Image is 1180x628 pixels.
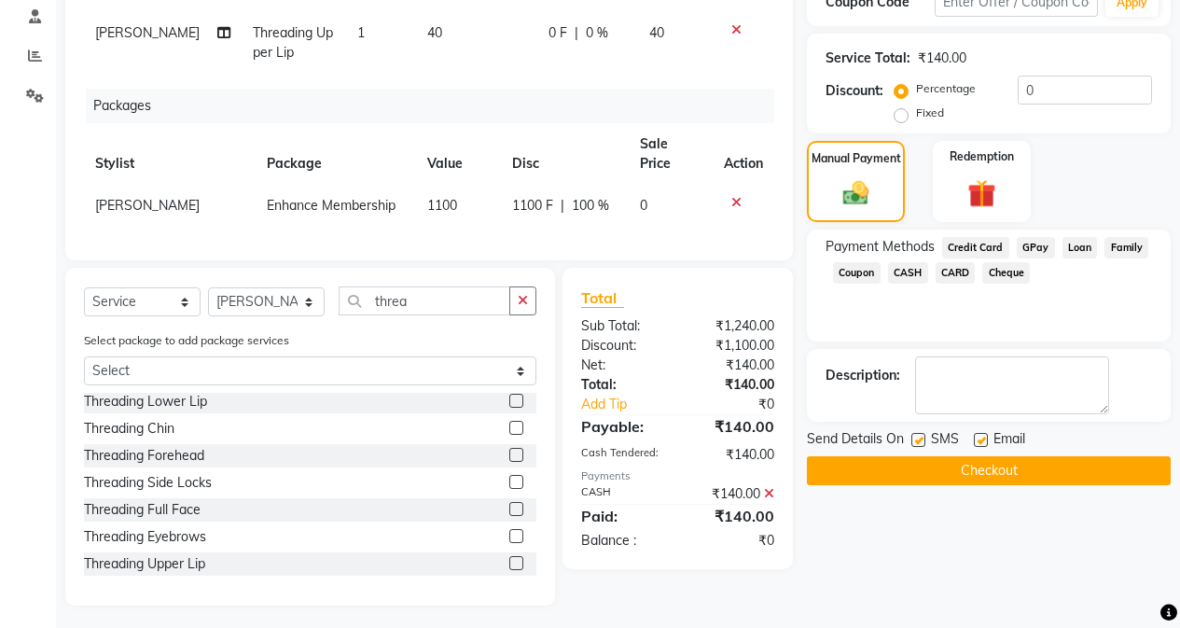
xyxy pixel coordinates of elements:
img: _cash.svg [835,178,878,208]
div: Total: [567,375,678,395]
span: 1100 F [512,196,553,216]
span: Credit Card [942,237,1009,258]
span: [PERSON_NAME] [95,24,200,41]
span: [PERSON_NAME] [95,197,200,214]
span: CASH [888,262,928,284]
div: Threading Full Face [84,500,201,520]
label: Manual Payment [812,150,901,167]
div: Service Total: [826,49,910,68]
label: Redemption [950,148,1014,165]
button: Checkout [807,456,1171,485]
label: Percentage [916,80,976,97]
div: Sub Total: [567,316,678,336]
div: Threading Lower Lip [84,392,207,412]
span: Payment Methods [826,237,935,257]
div: CASH [567,484,678,504]
span: 40 [649,24,664,41]
th: Sale Price [629,123,713,185]
span: Enhance Membership [267,197,396,214]
div: Cash Tendered: [567,445,678,465]
a: Add Tip [567,395,696,414]
th: Value [416,123,501,185]
span: Coupon [833,262,881,284]
label: Fixed [916,105,944,121]
div: Threading Chin [84,419,174,439]
img: _gift.svg [959,176,1005,211]
th: Stylist [84,123,256,185]
span: SMS [931,429,959,453]
div: ₹140.00 [677,415,788,438]
label: Select package to add package services [84,332,289,349]
span: CARD [936,262,976,284]
div: Payments [581,468,774,484]
span: Family [1104,237,1148,258]
div: Threading Upper Lip [84,554,205,574]
div: Payable: [567,415,678,438]
div: Net: [567,356,678,375]
span: Threading Upper Lip [253,24,333,61]
div: Threading Eyebrows [84,527,206,547]
span: 1100 [427,197,457,214]
div: ₹1,240.00 [677,316,788,336]
div: ₹140.00 [677,375,788,395]
th: Disc [501,123,630,185]
span: 0 % [586,23,608,43]
div: ₹140.00 [918,49,966,68]
div: ₹140.00 [677,445,788,465]
span: | [561,196,564,216]
span: Email [993,429,1025,453]
div: Description: [826,366,900,385]
span: GPay [1017,237,1055,258]
div: ₹1,100.00 [677,336,788,356]
span: Loan [1062,237,1098,258]
div: ₹140.00 [677,484,788,504]
div: Threading Forehead [84,446,204,466]
div: Discount: [826,81,883,101]
th: Package [256,123,416,185]
th: Action [713,123,774,185]
div: ₹140.00 [677,356,788,375]
div: ₹140.00 [677,505,788,527]
div: Paid: [567,505,678,527]
span: Total [581,288,624,308]
div: Packages [86,89,788,123]
span: Send Details On [807,429,904,453]
span: Cheque [982,262,1030,284]
div: Discount: [567,336,678,356]
input: Search or Scan [339,286,510,315]
span: 1 [357,24,365,41]
div: Threading Side Locks [84,473,212,493]
span: 0 [640,197,647,214]
div: Balance : [567,531,678,551]
div: ₹0 [677,531,788,551]
span: 0 F [548,23,567,43]
span: 40 [427,24,442,41]
span: 100 % [572,196,609,216]
div: ₹0 [696,395,788,414]
span: | [575,23,578,43]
